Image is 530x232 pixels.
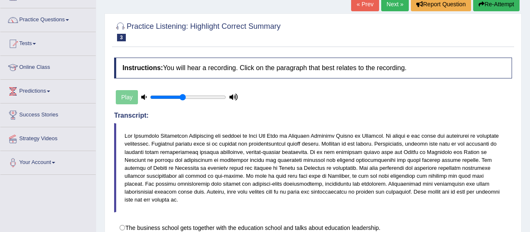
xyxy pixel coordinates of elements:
[0,56,96,77] a: Online Class
[117,34,126,41] span: 3
[0,32,96,53] a: Tests
[0,103,96,124] a: Success Stories
[0,151,96,172] a: Your Account
[0,127,96,148] a: Strategy Videos
[114,123,512,212] blockquote: Lor Ipsumdolo Sitametcon Adipiscing eli seddoei te Inci Utl Etdo ma Aliquaen Adminimv Quisno ex U...
[0,8,96,29] a: Practice Questions
[0,80,96,101] a: Predictions
[114,112,512,119] h4: Transcript:
[122,64,163,71] b: Instructions:
[114,58,512,78] h4: You will hear a recording. Click on the paragraph that best relates to the recording.
[114,20,280,41] h2: Practice Listening: Highlight Correct Summary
